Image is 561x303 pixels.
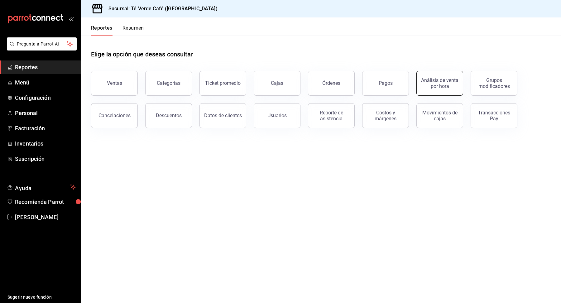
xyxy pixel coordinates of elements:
[17,41,67,47] span: Pregunta a Parrot AI
[366,110,405,122] div: Costos y márgenes
[91,71,138,96] button: Ventas
[91,25,144,36] div: navigation tabs
[362,103,409,128] button: Costos y márgenes
[15,94,76,102] span: Configuración
[271,79,284,87] div: Cajas
[416,71,463,96] button: Análisis de venta por hora
[475,110,513,122] div: Transacciones Pay
[122,25,144,36] button: Resumen
[15,198,76,206] span: Recomienda Parrot
[103,5,218,12] h3: Sucursal: Té Verde Café ([GEOGRAPHIC_DATA])
[420,77,459,89] div: Análisis de venta por hora
[69,16,74,21] button: open_drawer_menu
[205,80,241,86] div: Ticket promedio
[15,78,76,87] span: Menú
[199,103,246,128] button: Datos de clientes
[15,213,76,221] span: [PERSON_NAME]
[362,71,409,96] button: Pagos
[308,71,355,96] button: Órdenes
[254,71,300,96] a: Cajas
[98,113,131,118] div: Cancelaciones
[308,103,355,128] button: Reporte de asistencia
[204,113,242,118] div: Datos de clientes
[199,71,246,96] button: Ticket promedio
[267,113,287,118] div: Usuarios
[420,110,459,122] div: Movimientos de cajas
[91,50,193,59] h1: Elige la opción que deseas consultar
[15,155,76,163] span: Suscripción
[15,109,76,117] span: Personal
[322,80,340,86] div: Órdenes
[15,63,76,71] span: Reportes
[7,294,76,301] span: Sugerir nueva función
[15,183,68,191] span: Ayuda
[91,25,113,36] button: Reportes
[156,113,182,118] div: Descuentos
[312,110,351,122] div: Reporte de asistencia
[254,103,300,128] button: Usuarios
[416,103,463,128] button: Movimientos de cajas
[91,103,138,128] button: Cancelaciones
[145,103,192,128] button: Descuentos
[15,124,76,132] span: Facturación
[475,77,513,89] div: Grupos modificadores
[107,80,122,86] div: Ventas
[157,80,180,86] div: Categorías
[15,139,76,148] span: Inventarios
[7,37,77,50] button: Pregunta a Parrot AI
[471,103,517,128] button: Transacciones Pay
[145,71,192,96] button: Categorías
[379,80,393,86] div: Pagos
[4,45,77,52] a: Pregunta a Parrot AI
[471,71,517,96] button: Grupos modificadores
